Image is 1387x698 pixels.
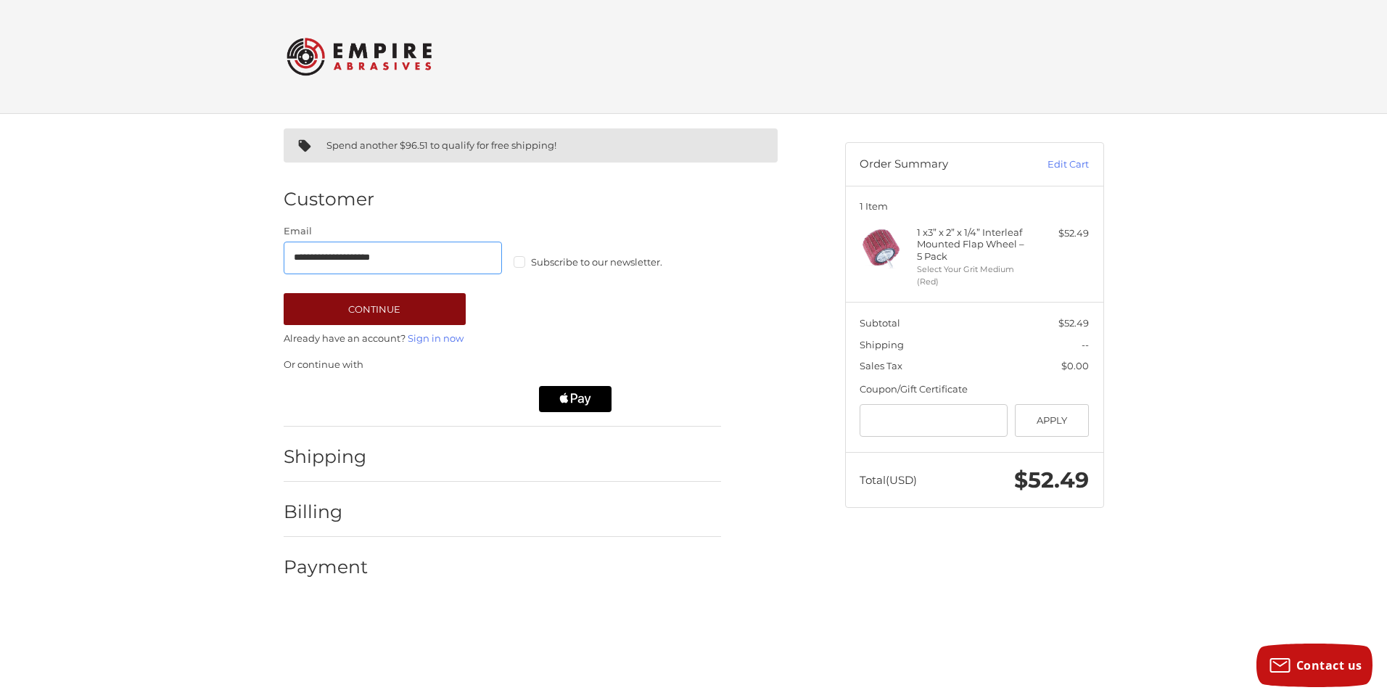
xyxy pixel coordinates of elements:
[917,263,1028,287] li: Select Your Grit Medium (Red)
[284,188,374,210] h2: Customer
[860,317,900,329] span: Subtotal
[1058,317,1089,329] span: $52.49
[284,293,466,325] button: Continue
[409,386,525,412] iframe: PayPal-paylater
[1256,644,1372,687] button: Contact us
[860,404,1008,437] input: Gift Certificate or Coupon Code
[1032,226,1089,241] div: $52.49
[1016,157,1089,172] a: Edit Cart
[284,556,369,578] h2: Payment
[1061,360,1089,371] span: $0.00
[284,358,721,372] p: Or continue with
[531,256,662,268] span: Subscribe to our newsletter.
[860,382,1089,397] div: Coupon/Gift Certificate
[287,28,432,85] img: Empire Abrasives
[284,446,369,468] h2: Shipping
[860,360,902,371] span: Sales Tax
[917,226,1028,262] h4: 1 x 3” x 2” x 1/4” Interleaf Mounted Flap Wheel – 5 Pack
[284,332,721,346] p: Already have an account?
[1082,339,1089,350] span: --
[860,473,917,487] span: Total (USD)
[1015,404,1090,437] button: Apply
[408,332,464,344] a: Sign in now
[860,339,904,350] span: Shipping
[326,139,556,151] span: Spend another $96.51 to qualify for free shipping!
[860,200,1089,212] h3: 1 Item
[284,501,369,523] h2: Billing
[284,224,503,239] label: Email
[860,157,1016,172] h3: Order Summary
[1014,467,1089,493] span: $52.49
[1296,657,1362,673] span: Contact us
